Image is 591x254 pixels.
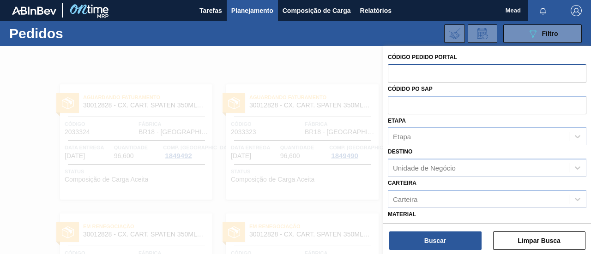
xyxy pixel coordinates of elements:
[571,5,582,16] img: Logout
[388,54,457,60] label: Código Pedido Portal
[444,24,465,43] div: Importar Negociações dos Pedidos
[388,118,406,124] label: Etapa
[393,195,417,203] div: Carteira
[503,24,582,43] button: Filtro
[283,5,351,16] span: Composição de Carga
[9,28,137,39] h1: Pedidos
[231,5,273,16] span: Planejamento
[393,164,456,172] div: Unidade de Negócio
[388,211,416,218] label: Material
[468,24,497,43] div: Solicitação de Revisão de Pedidos
[388,148,412,155] label: Destino
[388,86,433,92] label: Códido PO SAP
[393,133,411,141] div: Etapa
[528,4,558,17] button: Notificações
[199,5,222,16] span: Tarefas
[542,30,558,37] span: Filtro
[388,180,416,186] label: Carteira
[12,6,56,15] img: TNhmsLtSVTkK8tSr43FrP2fwEKptu5GPRR3wAAAABJRU5ErkJggg==
[360,5,392,16] span: Relatórios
